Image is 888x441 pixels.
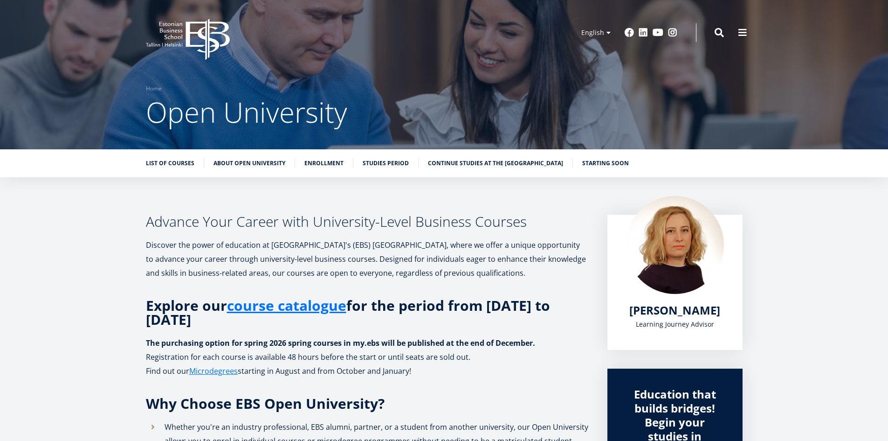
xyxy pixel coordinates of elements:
[626,317,724,331] div: Learning Journey Advisor
[146,394,385,413] span: Why Choose EBS Open University?
[304,159,344,168] a: Enrollment
[146,215,589,229] h3: Advance Your Career with University-Level Business Courses
[227,299,346,313] a: course catalogue
[146,159,194,168] a: List of Courses
[668,28,677,37] a: Instagram
[146,238,589,280] p: Discover the power of education at [GEOGRAPHIC_DATA]'s (EBS) [GEOGRAPHIC_DATA], where we offer a ...
[146,350,589,378] p: Registration for each course is available 48 hours before the start or until seats are sold out. ...
[626,196,724,294] img: Kadri Osula Learning Journey Advisor
[146,84,162,93] a: Home
[582,159,629,168] a: Starting soon
[363,159,409,168] a: Studies period
[189,364,238,378] a: Microdegrees
[625,28,634,37] a: Facebook
[629,302,720,318] span: [PERSON_NAME]
[213,159,285,168] a: About Open University
[629,303,720,317] a: [PERSON_NAME]
[146,93,347,131] span: Open University
[146,338,535,348] strong: The purchasing option for spring 2026 spring courses in my.ebs will be published at the end of De...
[146,296,550,329] strong: Explore our for the period from [DATE] to [DATE]
[639,28,648,37] a: Linkedin
[428,159,563,168] a: Continue studies at the [GEOGRAPHIC_DATA]
[653,28,663,37] a: Youtube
